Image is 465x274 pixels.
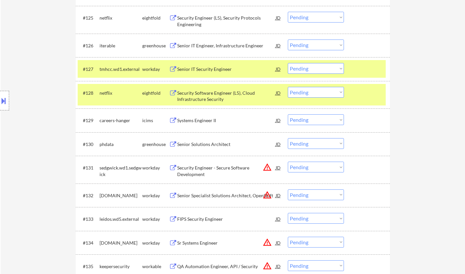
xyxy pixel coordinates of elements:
div: Systems Engineer II [177,117,276,124]
div: greenhouse [142,141,169,148]
button: warning_amber [263,163,272,172]
div: JD [275,63,282,75]
div: iterable [100,42,142,49]
div: icims [142,117,169,124]
div: workday [142,216,169,222]
div: QA Automation Engineer, API / Security [177,263,276,270]
div: [DOMAIN_NAME] [100,240,142,246]
button: warning_amber [263,238,272,247]
button: warning_amber [263,261,272,270]
div: JD [275,138,282,150]
div: #133 [83,216,94,222]
div: JD [275,162,282,173]
div: Senior Specialist Solutions Architect, OpenShift [177,192,276,199]
div: JD [275,213,282,225]
div: phdata [100,141,142,148]
div: JD [275,260,282,272]
div: #132 [83,192,94,199]
div: JD [275,40,282,51]
div: tmhcc.wd1.external [100,66,142,73]
div: Senior IT Engineer, Infrastructure Engineer [177,42,276,49]
div: Sr Systems Engineer [177,240,276,246]
div: #135 [83,263,94,270]
div: workday [142,192,169,199]
div: JD [275,114,282,126]
div: eightfold [142,90,169,96]
div: netflix [100,90,142,96]
div: workday [142,240,169,246]
div: FIPS Security Engineer [177,216,276,222]
div: Senior Solutions Architect [177,141,276,148]
div: eightfold [142,15,169,21]
div: [DOMAIN_NAME] [100,192,142,199]
div: keepersecurity [100,263,142,270]
div: JD [275,87,282,99]
div: JD [275,12,282,24]
div: Security Engineer - Secure Software Development [177,165,276,177]
div: careers-hanger [100,117,142,124]
div: Senior IT Security Engineer [177,66,276,73]
div: JD [275,237,282,249]
div: sedgwick.wd1.sedgwick [100,165,142,177]
div: #125 [83,15,94,21]
div: #134 [83,240,94,246]
div: workday [142,165,169,171]
button: warning_amber [263,190,272,200]
div: workday [142,66,169,73]
div: #131 [83,165,94,171]
div: netflix [100,15,142,21]
div: greenhouse [142,42,169,49]
div: Security Software Engineer (L5), Cloud Infrastructure Security [177,90,276,103]
div: JD [275,189,282,201]
div: workable [142,263,169,270]
div: leidos.wd5.external [100,216,142,222]
div: Security Engineer (L5), Security Protocols Engineering [177,15,276,27]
